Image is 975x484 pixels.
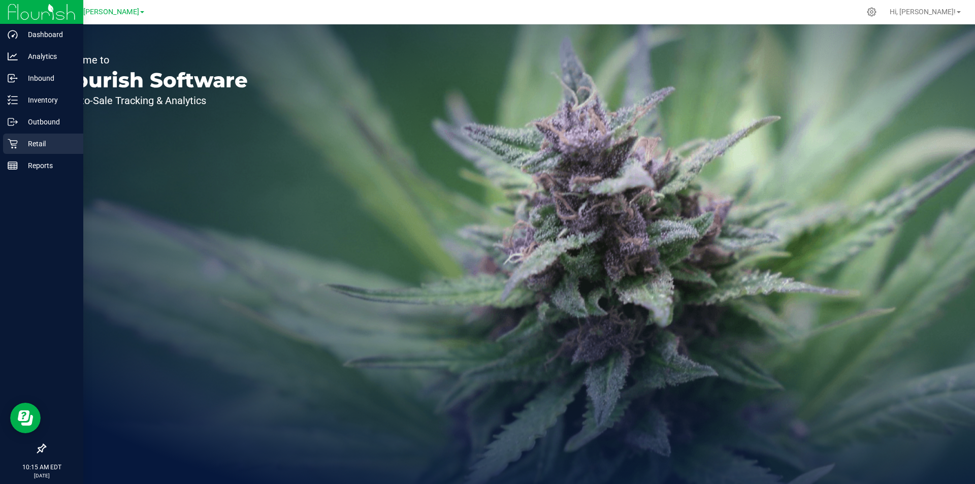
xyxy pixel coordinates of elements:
[18,94,79,106] p: Inventory
[18,159,79,172] p: Reports
[55,95,248,106] p: Seed-to-Sale Tracking & Analytics
[8,117,18,127] inline-svg: Outbound
[8,95,18,105] inline-svg: Inventory
[10,403,41,433] iframe: Resource center
[18,28,79,41] p: Dashboard
[18,50,79,62] p: Analytics
[55,70,248,90] p: Flourish Software
[8,51,18,61] inline-svg: Analytics
[18,72,79,84] p: Inbound
[8,160,18,171] inline-svg: Reports
[18,138,79,150] p: Retail
[890,8,956,16] span: Hi, [PERSON_NAME]!
[18,116,79,128] p: Outbound
[8,139,18,149] inline-svg: Retail
[5,463,79,472] p: 10:15 AM EDT
[8,29,18,40] inline-svg: Dashboard
[5,472,79,479] p: [DATE]
[865,7,878,17] div: Manage settings
[8,73,18,83] inline-svg: Inbound
[63,8,139,16] span: GA4 - [PERSON_NAME]
[55,55,248,65] p: Welcome to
